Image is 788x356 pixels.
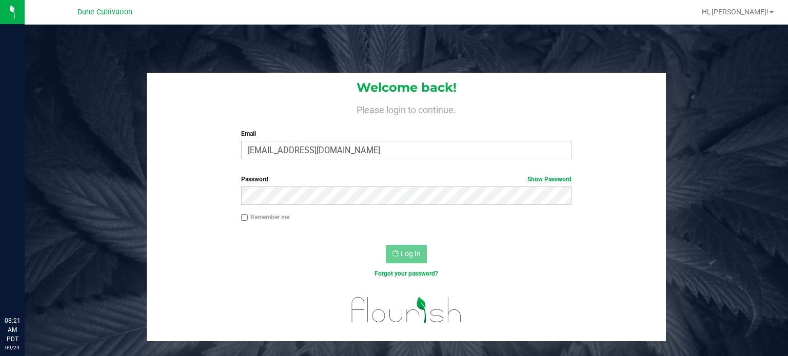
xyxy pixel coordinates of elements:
[5,316,20,344] p: 08:21 AM PDT
[241,214,248,221] input: Remember me
[5,344,20,351] p: 09/24
[527,176,572,183] a: Show Password
[702,8,769,16] span: Hi, [PERSON_NAME]!
[147,81,666,94] h1: Welcome back!
[386,245,427,263] button: Log In
[342,289,471,330] img: flourish_logo.svg
[147,102,666,115] h4: Please login to continue.
[77,8,132,16] span: Dune Cultivation
[401,249,421,258] span: Log In
[241,213,289,222] label: Remember me
[241,129,572,138] label: Email
[241,176,268,183] span: Password
[375,270,438,277] a: Forgot your password?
